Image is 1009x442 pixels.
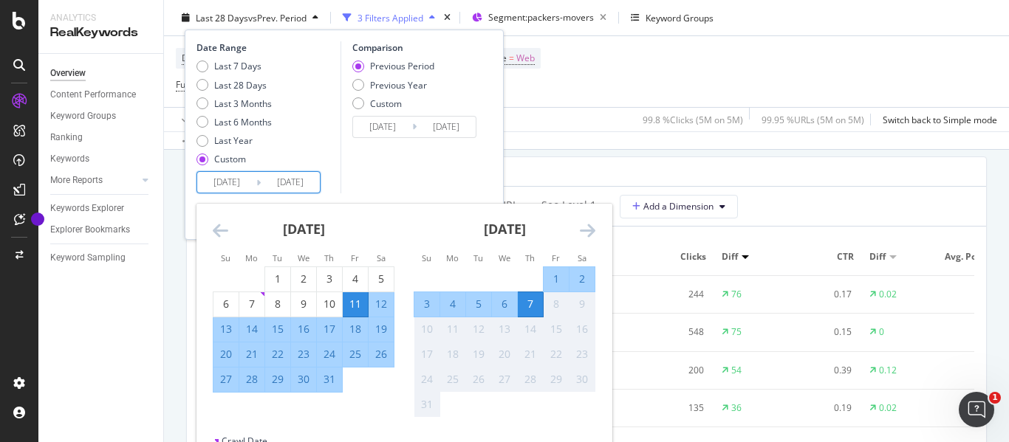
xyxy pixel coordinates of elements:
div: Keywords [50,151,89,167]
div: 26 [369,347,394,362]
small: Th [525,252,535,263]
td: Not available. Saturday, August 23, 2025 [570,342,595,367]
td: Not available. Tuesday, August 19, 2025 [466,342,492,367]
div: 7 [239,297,264,311]
small: Tu [273,252,282,263]
td: Not available. Monday, August 18, 2025 [440,342,466,367]
div: 21 [239,347,264,362]
td: Choose Wednesday, July 2, 2025 as your check-in date. It’s available. [291,266,317,291]
td: Not available. Monday, August 25, 2025 [440,367,466,392]
td: Not available. Wednesday, August 13, 2025 [492,317,518,342]
span: CTR [796,250,854,263]
div: Previous Period [370,60,434,72]
div: 17 [317,322,342,336]
div: 24 [414,372,439,387]
small: We [298,252,309,263]
small: Fr [552,252,560,263]
div: Content Performance [50,87,136,103]
td: Selected as end date. Thursday, August 7, 2025 [518,291,544,317]
div: 0.02 [879,288,897,301]
td: Not available. Sunday, August 10, 2025 [414,317,440,342]
div: 28 [239,372,264,387]
div: 2 [291,272,316,286]
td: Not available. Monday, August 11, 2025 [440,317,466,342]
div: 4 [343,272,368,286]
div: Keyword Sampling [50,250,126,266]
div: 24 [317,347,342,362]
div: 4 [440,297,465,311]
td: Selected. Monday, July 28, 2025 [239,367,265,392]
div: 30 [570,372,595,387]
button: Apply [176,108,219,131]
a: Keywords Explorer [50,201,153,216]
a: Keyword Groups [50,108,153,124]
div: 14 [518,322,543,336]
div: 26 [466,372,491,387]
div: Explorer Bookmarks [50,222,130,238]
div: 7.24 [943,325,999,339]
div: 36 [731,401,742,415]
div: 11 [440,322,465,336]
td: Selected. Sunday, August 3, 2025 [414,291,440,317]
div: 54 [731,364,742,377]
div: 99.8 % Clicks ( 5M on 5M ) [643,113,743,125]
input: Start Date [353,117,412,137]
button: Switch back to Simple mode [877,108,997,131]
div: Last 7 Days [196,60,272,72]
span: Device [182,52,210,64]
td: Selected. Tuesday, July 29, 2025 [265,367,291,392]
td: Selected. Monday, July 21, 2025 [239,342,265,367]
td: Not available. Saturday, August 9, 2025 [570,291,595,317]
td: Selected. Tuesday, August 5, 2025 [466,291,492,317]
iframe: Intercom live chat [959,392,994,427]
div: Last 6 Months [196,116,272,128]
span: Add a Dimension [632,200,714,213]
td: Not available. Tuesday, August 12, 2025 [466,317,492,342]
div: times [441,10,454,25]
small: Sa [377,252,386,263]
div: Move backward to switch to the previous month. [213,221,228,240]
div: 15 [265,322,290,336]
td: Selected as start date. Friday, July 11, 2025 [343,291,369,317]
small: Mo [446,252,459,263]
div: 135 [648,401,704,415]
td: Selected. Saturday, July 19, 2025 [369,317,394,342]
div: More Reports [50,173,103,188]
td: Choose Thursday, July 10, 2025 as your check-in date. It’s available. [317,291,343,317]
input: End Date [417,117,476,137]
span: Full URL [176,78,208,91]
a: Keywords [50,151,153,167]
td: Selected. Saturday, July 12, 2025 [369,291,394,317]
div: 21 [518,347,543,362]
div: 8 [265,297,290,311]
a: Explorer Bookmarks [50,222,153,238]
input: Start Date [197,172,256,193]
a: Keyword Sampling [50,250,153,266]
td: Choose Saturday, July 5, 2025 as your check-in date. It’s available. [369,266,394,291]
td: Choose Sunday, July 6, 2025 as your check-in date. It’s available. [213,291,239,317]
div: 8 [544,297,569,311]
div: Move forward to switch to the next month. [580,221,595,240]
td: Selected. Thursday, July 17, 2025 [317,317,343,342]
div: 5 [369,272,394,286]
td: Selected. Wednesday, July 23, 2025 [291,342,317,367]
td: Selected. Tuesday, July 22, 2025 [265,342,291,367]
div: 76 [731,288,742,301]
td: Selected. Monday, August 4, 2025 [440,291,466,317]
div: 13 [492,322,517,336]
td: Choose Monday, July 7, 2025 as your check-in date. It’s available. [239,291,265,317]
button: Last 28 DaysvsPrev. Period [176,6,324,30]
button: Add a Dimension [620,195,738,218]
div: 19 [369,322,394,336]
small: Mo [245,252,258,263]
div: 0.12 [879,364,897,377]
div: 3 Filters Applied [358,11,423,24]
div: 3 [414,297,439,311]
div: 14 [239,322,264,336]
div: 2 [570,272,595,286]
small: Th [324,252,334,263]
div: Previous Year [352,78,434,91]
div: 23 [570,347,595,362]
div: 20 [213,347,239,362]
div: 18 [343,322,368,336]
